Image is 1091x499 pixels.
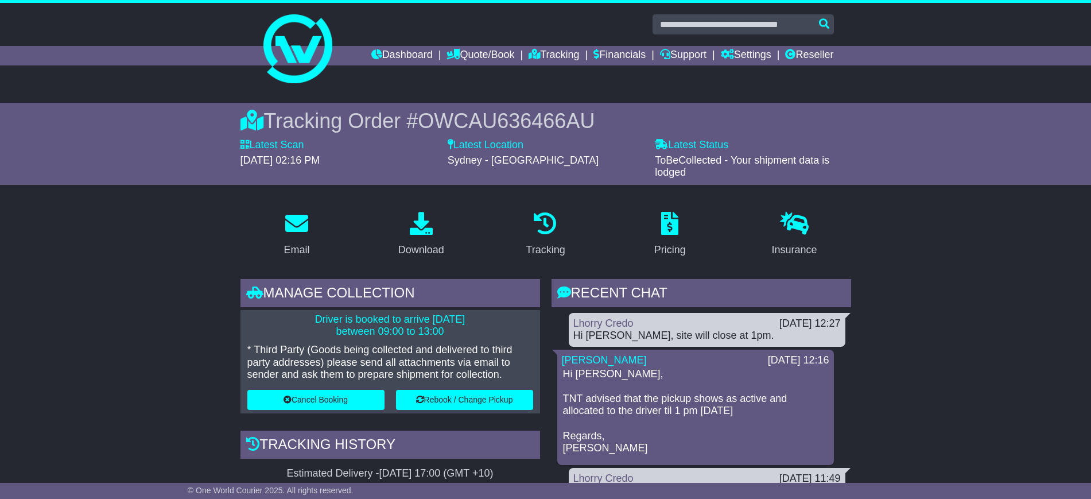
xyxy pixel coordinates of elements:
a: Lhorry Credo [573,318,634,329]
button: Rebook / Change Pickup [396,390,533,410]
div: Tracking [526,242,565,258]
div: Hi [PERSON_NAME], site will close at 1pm. [573,330,841,342]
a: Settings [721,46,771,65]
p: * Third Party (Goods being collected and delivered to third party addresses) please send all atta... [247,344,533,381]
a: Download [391,208,452,262]
span: © One World Courier 2025. All rights reserved. [188,486,354,495]
p: Hi [PERSON_NAME], TNT advised that the pickup shows as active and allocated to the driver til 1 p... [563,368,828,455]
label: Latest Location [448,139,523,152]
div: Estimated Delivery - [240,467,540,480]
div: Insurance [772,242,817,258]
div: [DATE] 12:27 [779,318,841,330]
a: Support [660,46,706,65]
span: Sydney - [GEOGRAPHIC_DATA] [448,154,599,166]
p: Driver is booked to arrive [DATE] between 09:00 to 13:00 [247,314,533,338]
div: Download [398,242,444,258]
a: Tracking [529,46,579,65]
button: Cancel Booking [247,390,385,410]
div: Email [284,242,309,258]
a: Quote/Book [447,46,514,65]
span: OWCAU636466AU [418,109,595,133]
a: Insurance [764,208,825,262]
div: Tracking history [240,431,540,462]
a: Reseller [785,46,833,65]
label: Latest Status [655,139,728,152]
a: Tracking [518,208,572,262]
label: Latest Scan [240,139,304,152]
a: [PERSON_NAME] [562,354,647,366]
a: Pricing [647,208,693,262]
a: Email [276,208,317,262]
div: [DATE] 12:16 [768,354,829,367]
a: Financials [593,46,646,65]
div: Pricing [654,242,686,258]
div: [DATE] 11:49 [779,473,841,485]
div: Manage collection [240,279,540,310]
a: Lhorry Credo [573,473,634,484]
span: ToBeCollected - Your shipment data is lodged [655,154,829,179]
span: [DATE] 02:16 PM [240,154,320,166]
div: Tracking Order # [240,109,851,133]
div: RECENT CHAT [552,279,851,310]
div: [DATE] 17:00 (GMT +10) [379,467,494,480]
a: Dashboard [371,46,433,65]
